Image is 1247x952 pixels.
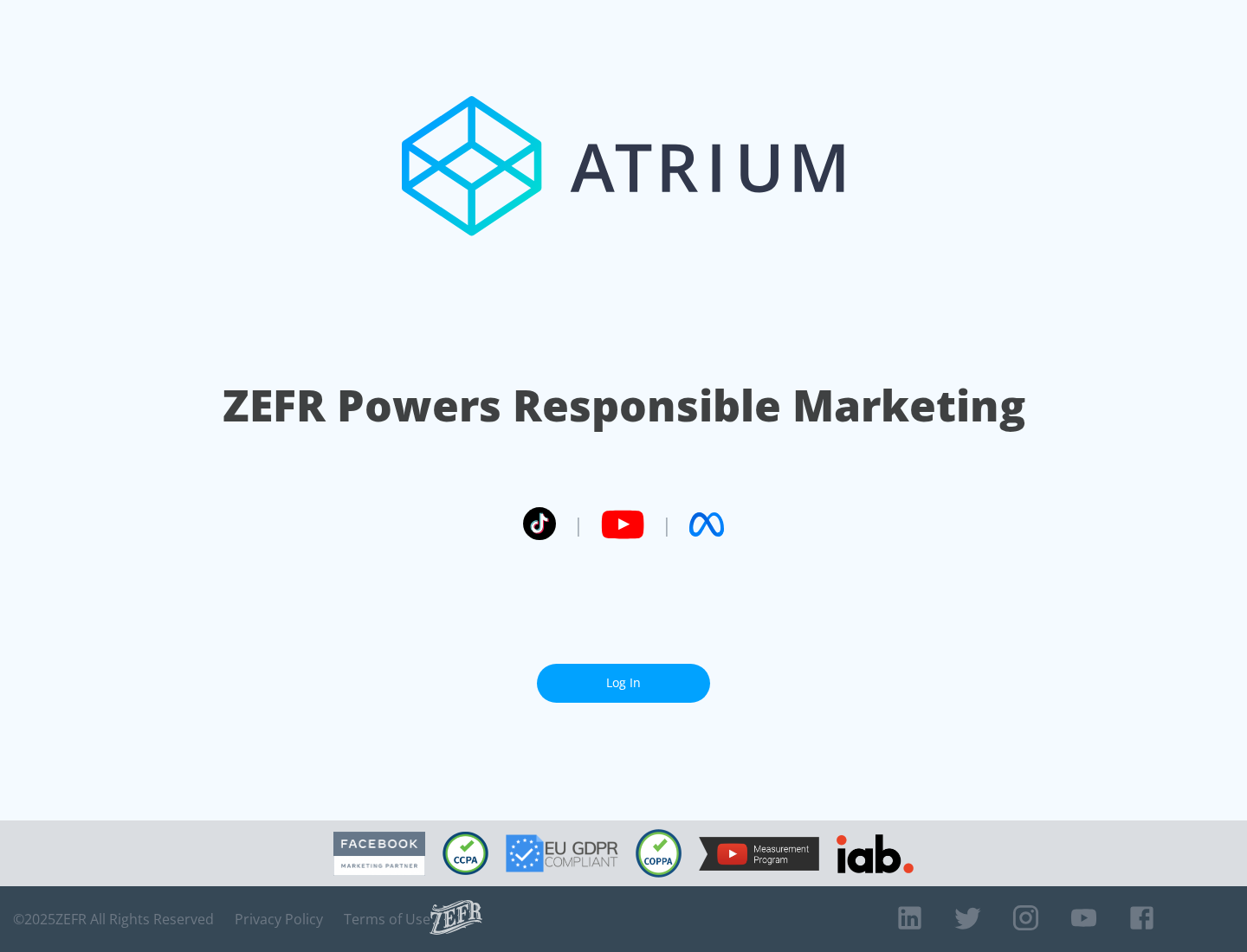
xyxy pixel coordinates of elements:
img: Facebook Marketing Partner [333,832,425,876]
h1: ZEFR Powers Responsible Marketing [223,376,1025,435]
img: YouTube Measurement Program [699,837,819,871]
img: GDPR Compliant [506,834,618,872]
img: COPPA Compliant [636,829,682,878]
span: © 2025 ZEFR All Rights Reserved [13,910,214,928]
a: Privacy Policy [235,910,323,928]
img: CCPA Compliant [443,832,488,875]
a: Log In [537,664,710,703]
span: | [662,511,672,537]
img: IAB [837,834,914,873]
a: Terms of Use [344,910,430,928]
span: | [573,511,584,537]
